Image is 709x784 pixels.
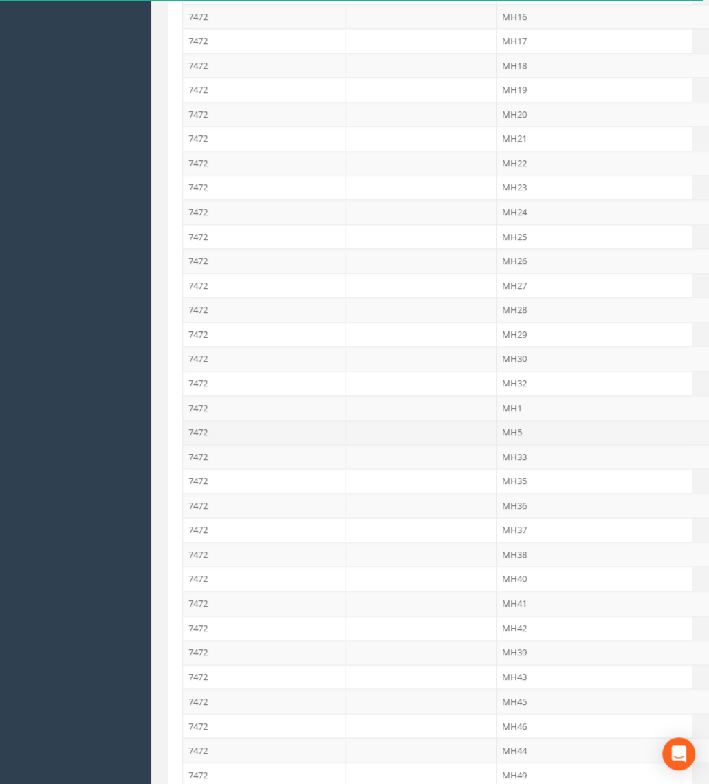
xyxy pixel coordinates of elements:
[183,737,345,762] td: 7472
[183,175,345,199] td: 7472
[183,640,345,664] td: 7472
[183,273,345,298] td: 7472
[183,102,345,127] td: 7472
[183,566,345,591] td: 7472
[183,346,345,371] td: 7472
[183,77,345,102] td: 7472
[183,322,345,347] td: 7472
[183,297,345,322] td: 7472
[183,688,345,713] td: 7472
[183,616,345,640] td: 7472
[183,224,345,249] td: 7472
[183,151,345,175] td: 7472
[183,199,345,224] td: 7472
[183,517,345,542] td: 7472
[183,444,345,469] td: 7472
[183,53,345,78] td: 7472
[183,371,345,395] td: 7472
[183,4,345,29] td: 7472
[183,713,345,738] td: 7472
[662,737,695,770] div: Open Intercom Messenger
[183,28,345,53] td: 7472
[183,248,345,273] td: 7472
[183,126,345,151] td: 7472
[183,468,345,493] td: 7472
[183,664,345,689] td: 7472
[183,493,345,518] td: 7472
[183,542,345,567] td: 7472
[183,591,345,616] td: 7472
[183,420,345,444] td: 7472
[183,395,345,420] td: 7472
